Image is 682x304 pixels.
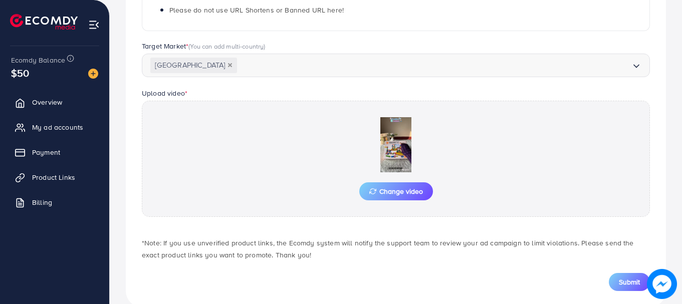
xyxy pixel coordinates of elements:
[228,63,233,68] button: Deselect Pakistan
[188,42,265,51] span: (You can add multi-country)
[142,237,650,261] p: *Note: If you use unverified product links, the Ecomdy system will notify the support team to rev...
[169,5,344,15] span: Please do not use URL Shortens or Banned URL here!
[369,188,423,195] span: Change video
[10,14,78,30] img: logo
[32,172,75,182] span: Product Links
[88,19,100,31] img: menu
[142,88,187,98] label: Upload video
[8,167,102,187] a: Product Links
[142,41,266,51] label: Target Market
[8,192,102,212] a: Billing
[8,142,102,162] a: Payment
[609,273,650,291] button: Submit
[11,55,65,65] span: Ecomdy Balance
[647,269,677,299] img: image
[32,197,52,207] span: Billing
[32,147,60,157] span: Payment
[8,117,102,137] a: My ad accounts
[32,122,83,132] span: My ad accounts
[237,58,631,73] input: Search for option
[142,54,650,77] div: Search for option
[619,277,640,287] span: Submit
[150,58,237,73] span: [GEOGRAPHIC_DATA]
[359,182,433,200] button: Change video
[32,97,62,107] span: Overview
[8,92,102,112] a: Overview
[11,66,29,80] span: $50
[88,69,98,79] img: image
[346,117,446,172] img: Preview Image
